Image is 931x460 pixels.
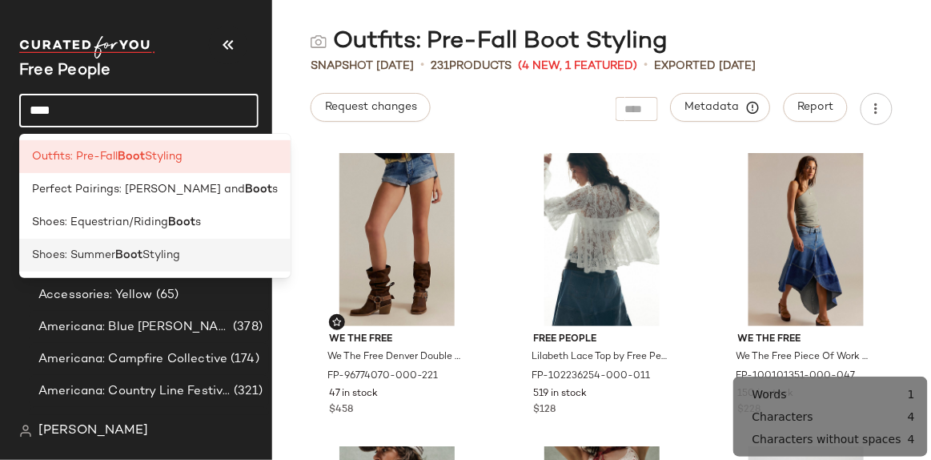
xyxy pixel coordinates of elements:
div: Products [431,58,512,75]
span: s [272,181,278,198]
img: svg%3e [19,425,32,438]
img: svg%3e [311,34,327,50]
span: FP-100101351-000-047 [736,369,856,384]
span: [PERSON_NAME] [38,422,148,441]
span: • [644,56,648,75]
span: (378) [230,318,263,337]
span: Free People [534,333,670,347]
span: Perfect Pairings: [PERSON_NAME] and [32,181,245,198]
span: 231 [431,60,449,72]
button: Report [784,93,848,122]
span: (174) [227,350,259,369]
span: Outfits: Pre-Fall [32,148,118,165]
span: Request changes [324,101,417,114]
span: FP-102236254-000-011 [532,369,651,384]
span: (65) [153,286,179,305]
span: Styling [142,247,180,264]
span: 519 in stock [534,387,588,401]
span: Americana: Country Line Festival [38,382,231,401]
span: Americana: Blue [PERSON_NAME] Baby [38,318,230,337]
b: Boot [115,247,142,264]
button: Metadata [671,93,771,122]
span: We The Free [738,333,874,347]
span: Shoes: Summer [32,247,115,264]
span: We The Free [329,333,465,347]
span: Americana: Campfire Collective [38,350,227,369]
img: 96774070_221_e [316,153,478,326]
span: We The Free Denver Double Buckle Boots at Free People in Brown, Size: US 11 [327,350,463,365]
span: FP-96774070-000-221 [327,369,438,384]
img: svg%3e [332,317,342,327]
span: Styling [145,148,183,165]
span: Lilabeth Lace Top by Free People in White, Size: XL [532,350,668,365]
span: Current Company Name [19,63,111,79]
span: Americana: East Coast Summer [38,414,227,433]
b: Boot [168,214,195,231]
span: $128 [534,403,556,418]
img: 102236254_011_0 [521,153,683,326]
img: cfy_white_logo.C9jOOHJF.svg [19,36,155,59]
span: Snapshot [DATE] [311,58,414,75]
span: $458 [329,403,353,418]
span: (321) [231,382,263,401]
span: Accessories: Yellow [38,286,153,305]
span: (4 New, 1 Featured) [518,58,637,75]
span: • [420,56,424,75]
button: Request changes [311,93,431,122]
b: Boot [245,181,272,198]
span: 47 in stock [329,387,378,401]
div: Outfits: Pre-Fall Boot Styling [311,26,668,58]
span: Report [797,101,834,114]
span: s [195,214,201,231]
span: Metadata [684,100,757,115]
span: (285) [227,414,259,433]
p: Exported [DATE] [654,58,756,75]
b: Boot [118,148,145,165]
span: We The Free Piece Of Work Denim Midi Skirt at Free People in Medium Wash, Size: 24 [736,350,873,365]
img: 100101351_047_d [725,153,887,326]
span: Shoes: Equestrian/Riding [32,214,168,231]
